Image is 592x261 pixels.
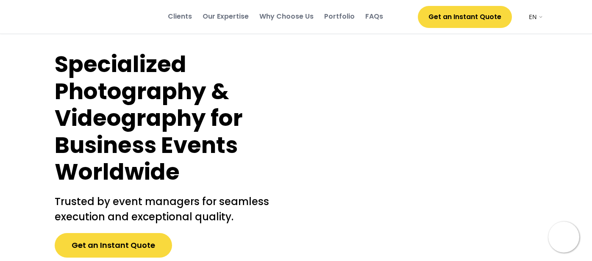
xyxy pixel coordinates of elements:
img: yH5BAEAAAAALAAAAAABAAEAAAIBRAA7 [548,222,579,253]
div: Our Expertise [203,12,249,21]
div: FAQs [365,12,383,21]
h1: Specialized Photography & Videography for Business Events Worldwide [55,51,279,186]
button: Get an Instant Quote [55,233,172,258]
button: Get an Instant Quote [418,6,512,28]
div: Clients [168,12,192,21]
img: yH5BAEAAAAALAAAAAABAAEAAAIBRAA7 [49,8,133,25]
h2: Trusted by event managers for seamless execution and exceptional quality. [55,194,279,225]
div: Why Choose Us [259,12,314,21]
img: yH5BAEAAAAALAAAAAABAAEAAAIBRAA7 [516,13,525,21]
div: Portfolio [324,12,355,21]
